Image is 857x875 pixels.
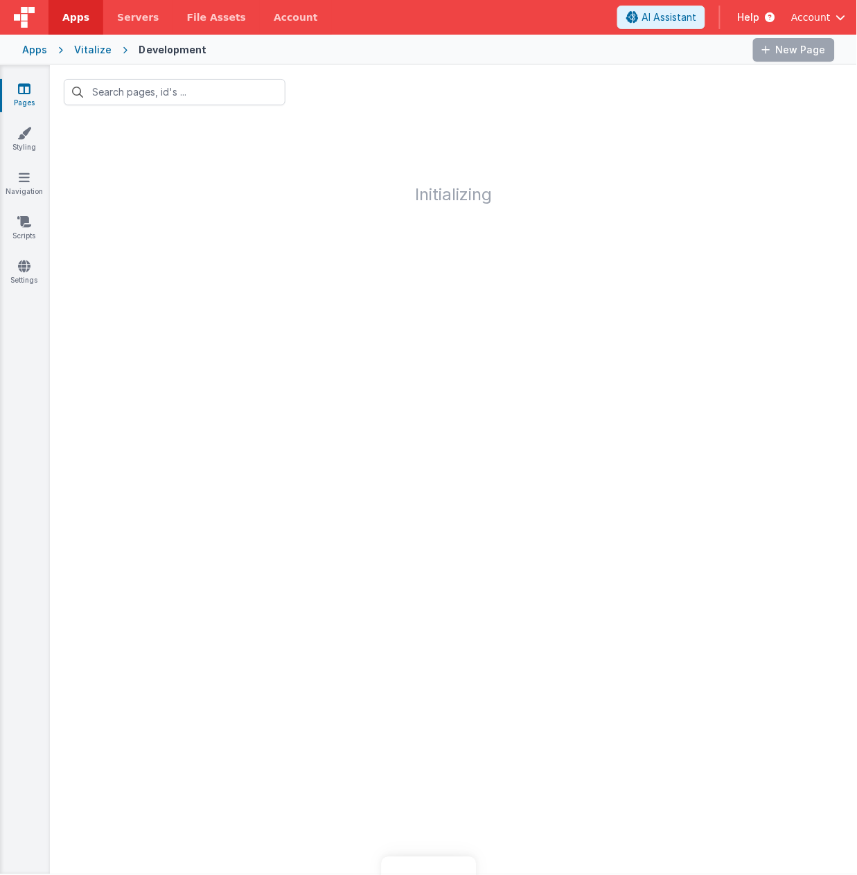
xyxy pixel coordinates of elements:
[187,10,247,24] span: File Assets
[753,38,835,62] button: New Page
[62,10,89,24] span: Apps
[737,10,759,24] span: Help
[617,6,705,29] button: AI Assistant
[64,79,285,105] input: Search pages, id's ...
[791,10,831,24] span: Account
[22,43,47,57] div: Apps
[791,10,846,24] button: Account
[50,119,857,204] h1: Initializing
[139,43,206,57] div: Development
[117,10,159,24] span: Servers
[642,10,696,24] span: AI Assistant
[74,43,112,57] div: Vitalize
